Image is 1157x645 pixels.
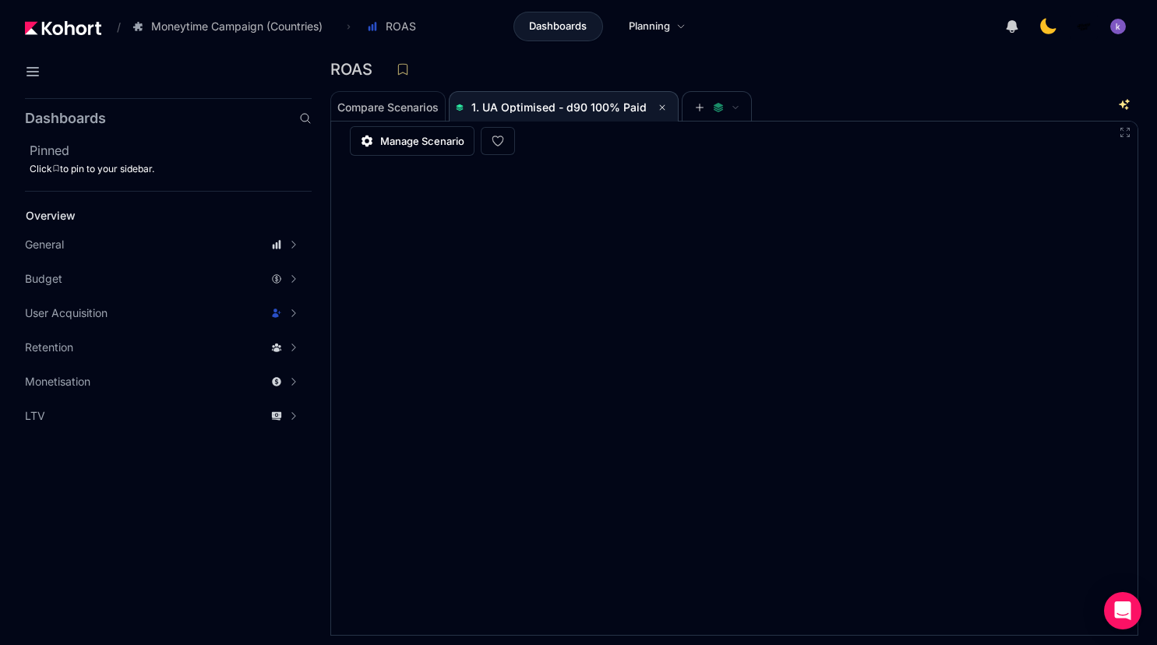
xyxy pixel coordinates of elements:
button: Moneytime Campaign (Countries) [124,13,339,40]
span: › [344,20,354,33]
a: Manage Scenario [350,126,474,156]
span: / [104,19,121,35]
span: Manage Scenario [380,133,464,149]
h2: Pinned [30,141,312,160]
span: Budget [25,271,62,287]
span: Planning [629,19,670,34]
div: Open Intercom Messenger [1104,592,1141,629]
img: Kohort logo [25,21,101,35]
span: Compare Scenarios [337,102,439,113]
span: Dashboards [529,19,587,34]
span: Retention [25,340,73,355]
button: Fullscreen [1119,126,1131,139]
a: Overview [20,204,285,227]
h3: ROAS [330,62,382,77]
span: Monetisation [25,374,90,389]
a: Dashboards [513,12,603,41]
span: User Acquisition [25,305,108,321]
span: Overview [26,209,76,222]
img: logo_MoneyTimeLogo_1_20250619094856634230.png [1076,19,1092,34]
a: Planning [612,12,702,41]
div: Click to pin to your sidebar. [30,163,312,175]
span: LTV [25,408,45,424]
button: ROAS [358,13,432,40]
h2: Dashboards [25,111,106,125]
span: ROAS [386,19,416,34]
span: Moneytime Campaign (Countries) [151,19,323,34]
span: General [25,237,64,252]
span: 1. UA Optimised - d90 100% Paid [471,100,647,114]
